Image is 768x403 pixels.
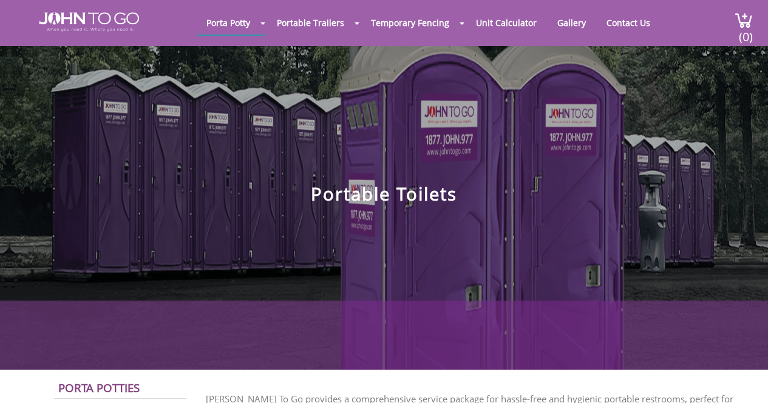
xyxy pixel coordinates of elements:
a: Unit Calculator [467,11,546,35]
a: Porta Potty [197,11,259,35]
button: Live Chat [719,355,768,403]
a: Contact Us [597,11,659,35]
a: Temporary Fencing [362,11,458,35]
img: cart a [735,12,753,28]
a: Porta Potties [58,380,140,395]
a: Portable Trailers [268,11,353,35]
span: (0) [738,19,753,45]
a: Gallery [548,11,595,35]
img: JOHN to go [39,12,139,32]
